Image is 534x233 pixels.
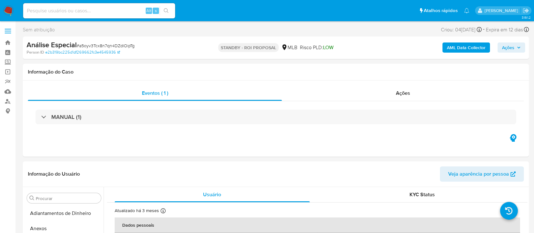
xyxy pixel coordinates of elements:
[502,42,514,53] span: Ações
[483,25,485,34] span: -
[27,49,44,55] b: Person ID
[485,8,520,14] p: laisa.felismino@mercadolivre.com
[203,191,221,198] span: Usuário
[29,196,35,201] button: Procurar
[464,8,469,13] a: Notificações
[440,166,524,182] button: Veja aparência por pessoa
[396,89,410,97] span: Ações
[28,69,524,75] h1: Informação do Caso
[115,208,159,214] p: Atualizado há 3 meses
[146,8,151,14] span: Alt
[424,7,458,14] span: Atalhos rápidos
[27,40,77,50] b: Análise Especial
[35,110,516,124] div: MANUAL (1)
[51,113,81,120] h3: MANUAL (1)
[447,42,486,53] b: AML Data Collector
[498,42,525,53] button: Ações
[442,42,490,53] button: AML Data Collector
[28,171,80,177] h1: Informação do Usuário
[218,43,279,52] p: STANDBY - ROI PROPOSAL
[441,25,482,34] div: Criou: 04[DATE]
[160,6,173,15] button: search-icon
[23,7,175,15] input: Pesquise usuários ou casos...
[523,7,529,14] a: Sair
[410,191,435,198] span: KYC Status
[281,44,297,51] div: MLB
[45,49,120,55] a: e2b319bc225d1df269662fc3e4545936
[115,217,520,233] th: Dados pessoais
[23,26,55,33] span: Sem atribuição
[448,166,509,182] span: Veja aparência por pessoa
[77,42,135,49] span: # a5oyv3Tcx8n7qn4DZdlOipTg
[486,26,523,33] span: Expira em 12 dias
[300,44,334,51] span: Risco PLD:
[36,196,99,201] input: Procurar
[323,44,334,51] span: LOW
[24,206,104,221] button: Adiantamentos de Dinheiro
[155,8,157,14] span: s
[142,89,168,97] span: Eventos ( 1 )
